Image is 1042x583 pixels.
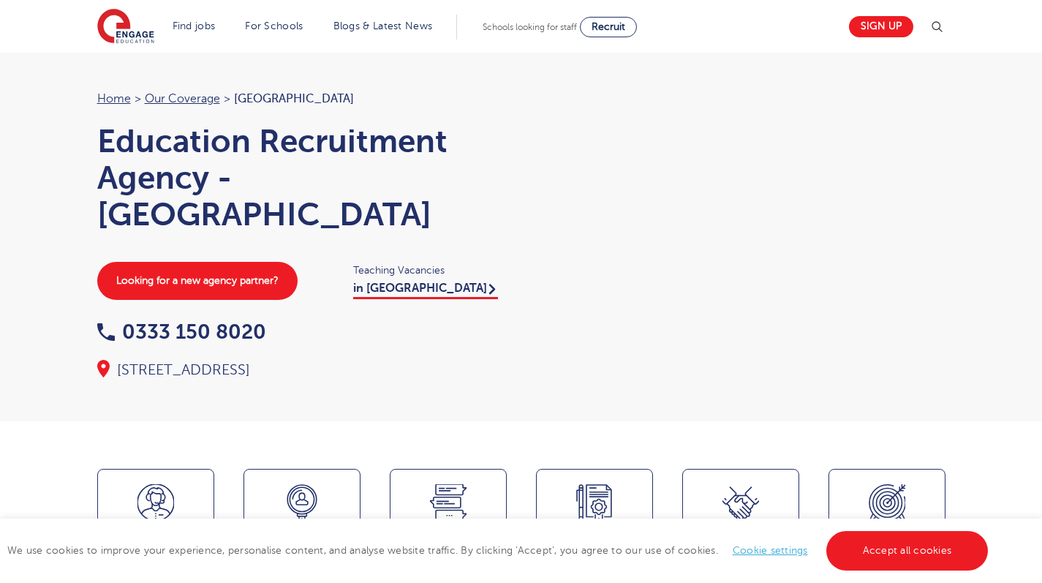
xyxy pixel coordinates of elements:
div: [STREET_ADDRESS] [97,360,507,380]
h1: Education Recruitment Agency - [GEOGRAPHIC_DATA] [97,123,507,233]
a: For Schools [245,20,303,31]
nav: breadcrumb [97,89,507,108]
a: 0333 150 8020 [97,320,266,343]
a: Blogs & Latest News [333,20,433,31]
a: Accept all cookies [826,531,989,571]
span: We use cookies to improve your experience, personalise content, and analyse website traffic. By c... [7,545,992,556]
span: > [135,92,141,105]
a: Find jobs [173,20,216,31]
span: Teaching Vacancies [353,262,507,279]
span: Recruit [592,21,625,32]
a: Home [97,92,131,105]
span: [GEOGRAPHIC_DATA] [234,92,354,105]
a: Cookie settings [733,545,808,556]
span: > [224,92,230,105]
a: Looking for a new agency partner? [97,262,298,300]
img: Engage Education [97,9,154,45]
a: Our coverage [145,92,220,105]
a: in [GEOGRAPHIC_DATA] [353,282,498,299]
a: Recruit [580,17,637,37]
a: Sign up [849,16,913,37]
span: Schools looking for staff [483,22,577,32]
